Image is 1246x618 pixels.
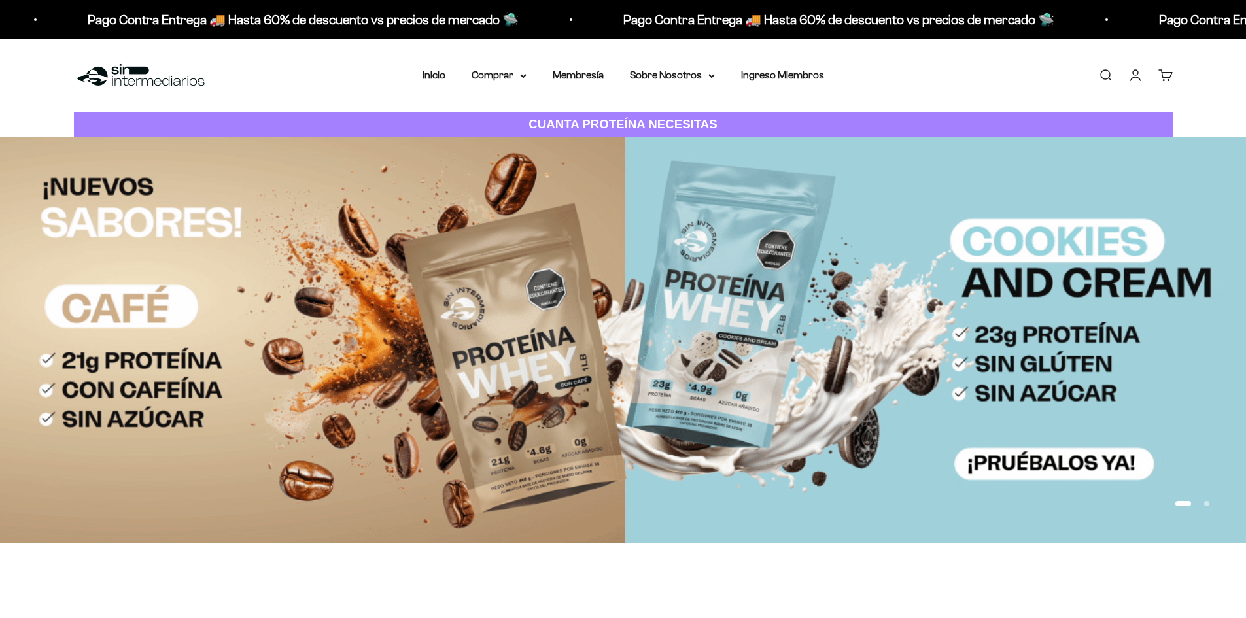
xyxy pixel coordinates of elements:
[553,69,604,80] a: Membresía
[741,69,824,80] a: Ingreso Miembros
[528,117,718,131] strong: CUANTA PROTEÍNA NECESITAS
[630,67,715,84] summary: Sobre Nosotros
[51,9,482,30] p: Pago Contra Entrega 🚚 Hasta 60% de descuento vs precios de mercado 🛸
[423,69,445,80] a: Inicio
[472,67,527,84] summary: Comprar
[587,9,1018,30] p: Pago Contra Entrega 🚚 Hasta 60% de descuento vs precios de mercado 🛸
[74,112,1173,137] a: CUANTA PROTEÍNA NECESITAS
